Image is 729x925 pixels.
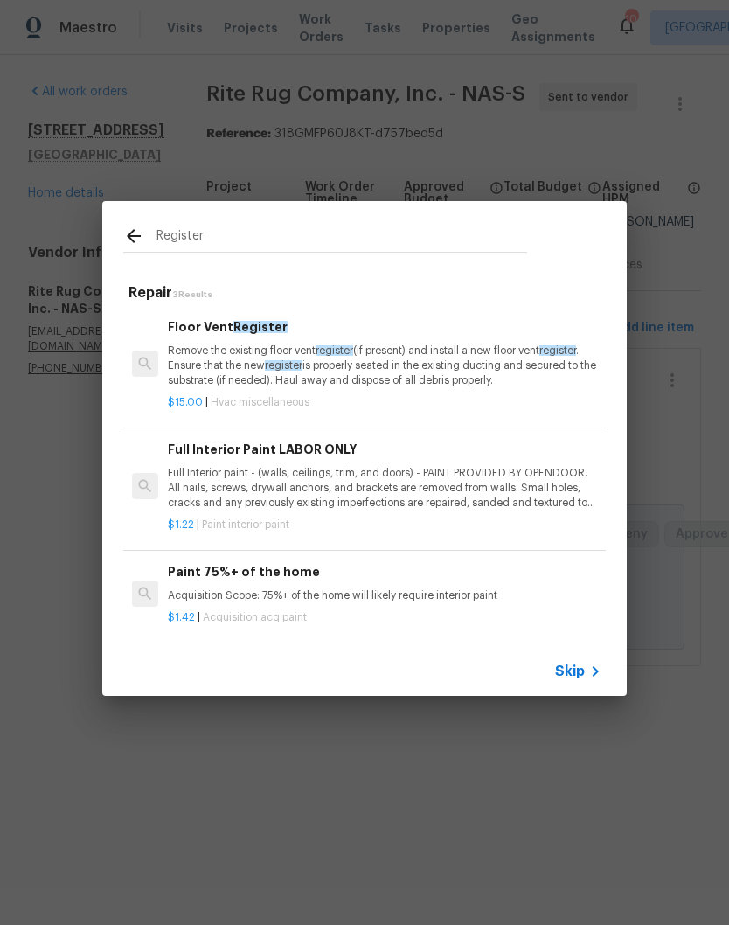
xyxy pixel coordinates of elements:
h6: Full Interior Paint LABOR ONLY [168,440,601,459]
span: $1.22 [168,519,194,530]
span: Register [233,321,288,333]
p: | [168,518,601,532]
input: Search issues or repairs [156,226,527,252]
p: Acquisition Scope: 75%+ of the home will likely require interior paint [168,588,601,603]
span: Acquisition acq paint [203,612,307,622]
p: Remove the existing floor vent (if present) and install a new floor vent . Ensure that the new is... [168,344,601,388]
span: register [265,360,302,371]
h6: Floor Vent [168,317,601,337]
p: | [168,395,601,410]
span: 3 Results [172,290,212,299]
span: $1.42 [168,612,195,622]
span: Skip [555,663,585,680]
h6: Paint 75%+ of the home [168,562,601,581]
span: register [539,345,576,356]
h5: Repair [128,284,606,303]
span: Paint interior paint [202,519,289,530]
span: Hvac miscellaneous [211,397,309,407]
p: Full Interior paint - (walls, ceilings, trim, and doors) - PAINT PROVIDED BY OPENDOOR. All nails,... [168,466,601,511]
span: $15.00 [168,397,203,407]
p: | [168,610,601,625]
span: register [316,345,353,356]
